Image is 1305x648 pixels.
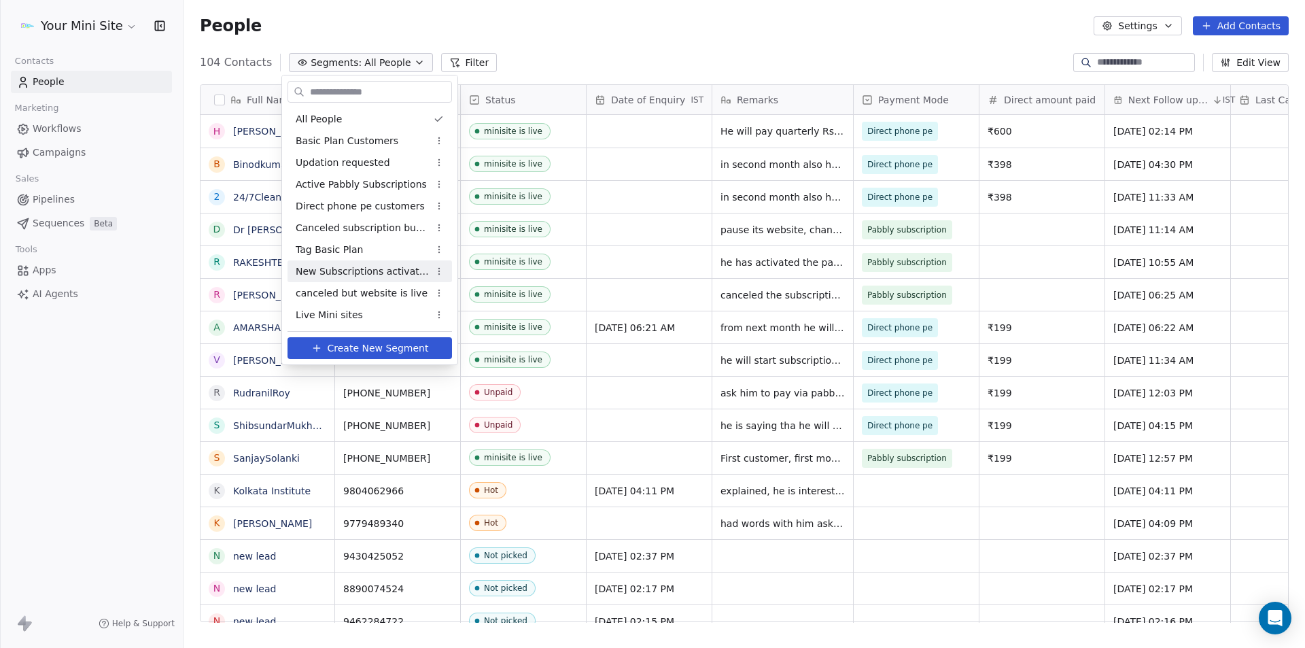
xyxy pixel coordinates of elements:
span: All People [296,112,342,126]
span: Updation requested [296,156,390,170]
span: Canceled subscription but will renew [296,221,429,235]
span: Live Mini sites [296,308,363,322]
span: Direct phone pe customers [296,199,425,214]
button: Create New Segment [288,337,452,359]
span: Tag Basic Plan [296,243,363,257]
div: Suggestions [288,108,452,326]
span: Active Pabbly Subscriptions [296,177,427,192]
span: Create New Segment [328,341,429,356]
span: canceled but website is live [296,286,428,301]
span: Basic Plan Customers [296,134,398,148]
span: New Subscriptions activated [296,265,429,279]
